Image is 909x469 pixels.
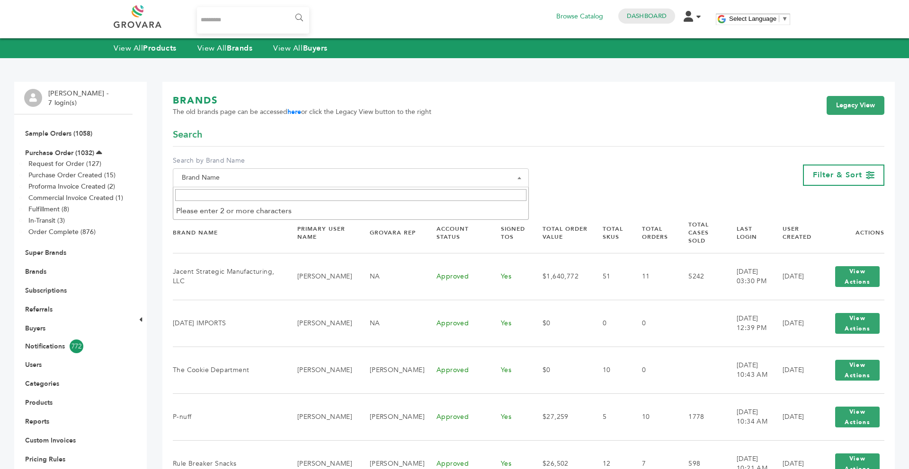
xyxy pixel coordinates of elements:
td: Approved [425,347,489,393]
span: The old brands page can be accessed or click the Legacy View button to the right [173,107,431,117]
a: Dashboard [627,12,667,20]
a: View AllProducts [114,43,177,53]
a: Referrals [25,305,53,314]
td: [DATE] 10:43 AM [725,347,771,393]
td: [PERSON_NAME] [285,300,358,347]
td: Jacent Strategic Manufacturing, LLC [173,253,285,300]
td: 0 [630,347,677,393]
button: View Actions [835,313,880,334]
a: Custom Invoices [25,436,76,445]
a: Purchase Order (1032) [25,148,94,157]
td: 0 [591,300,630,347]
a: View AllBrands [197,43,253,53]
a: Request for Order (127) [28,159,101,168]
th: Account Status [425,213,489,253]
th: User Created [771,213,819,253]
td: 11 [630,253,677,300]
td: 10 [591,347,630,393]
td: $0 [531,300,591,347]
a: View AllBuyers [273,43,328,53]
strong: Brands [227,43,252,53]
strong: Products [143,43,176,53]
span: Filter & Sort [813,170,862,180]
td: Yes [489,393,531,440]
a: Buyers [25,324,45,333]
label: Search by Brand Name [173,156,529,165]
a: Reports [25,417,49,426]
a: Users [25,360,42,369]
td: P-nuff [173,393,285,440]
td: 10 [630,393,677,440]
a: Pricing Rules [25,455,65,464]
a: Commercial Invoice Created (1) [28,193,123,202]
span: Search [173,128,202,141]
input: Search [175,189,526,201]
td: [PERSON_NAME] [358,347,425,393]
td: NA [358,253,425,300]
a: Purchase Order Created (15) [28,171,116,180]
td: NA [358,300,425,347]
td: 1778 [677,393,725,440]
a: Select Language​ [729,15,788,22]
td: Approved [425,253,489,300]
td: [DATE] [771,393,819,440]
th: Grovara Rep [358,213,425,253]
th: Total Order Value [531,213,591,253]
li: Please enter 2 or more characters [173,203,528,219]
a: Sample Orders (1058) [25,129,92,138]
th: Total Orders [630,213,677,253]
th: Brand Name [173,213,285,253]
a: Legacy View [827,96,884,115]
button: View Actions [835,266,880,287]
a: Proforma Invoice Created (2) [28,182,115,191]
td: $0 [531,347,591,393]
td: [PERSON_NAME] [285,393,358,440]
td: 5242 [677,253,725,300]
td: Approved [425,393,489,440]
input: Search... [197,7,309,34]
td: [PERSON_NAME] [285,347,358,393]
span: 772 [70,339,83,353]
a: Fulfillment (8) [28,205,69,214]
span: ▼ [782,15,788,22]
th: Primary User Name [285,213,358,253]
a: here [287,107,301,116]
td: [DATE] 03:30 PM [725,253,771,300]
a: Brands [25,267,46,276]
td: [DATE] 12:39 PM [725,300,771,347]
a: Order Complete (876) [28,227,96,236]
a: In-Transit (3) [28,216,65,225]
td: 0 [630,300,677,347]
td: The Cookie Department [173,347,285,393]
td: [DATE] [771,253,819,300]
td: 5 [591,393,630,440]
a: Categories [25,379,59,388]
td: Yes [489,347,531,393]
th: Last Login [725,213,771,253]
th: Total Cases Sold [677,213,725,253]
td: Yes [489,300,531,347]
td: [DATE] 10:34 AM [725,393,771,440]
th: Total SKUs [591,213,630,253]
a: Subscriptions [25,286,67,295]
a: Browse Catalog [556,11,603,22]
td: [DATE] [771,300,819,347]
th: Signed TOS [489,213,531,253]
td: [PERSON_NAME] [285,253,358,300]
li: [PERSON_NAME] - 7 login(s) [48,89,111,107]
button: View Actions [835,360,880,381]
td: [PERSON_NAME] [358,393,425,440]
a: Notifications772 [25,339,122,353]
td: 51 [591,253,630,300]
strong: Buyers [303,43,328,53]
h1: BRANDS [173,94,431,107]
td: [DATE] IMPORTS [173,300,285,347]
span: ​ [779,15,779,22]
button: View Actions [835,407,880,427]
td: Approved [425,300,489,347]
a: Products [25,398,53,407]
td: [DATE] [771,347,819,393]
a: Super Brands [25,248,66,257]
td: $1,640,772 [531,253,591,300]
span: Brand Name [178,171,524,184]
